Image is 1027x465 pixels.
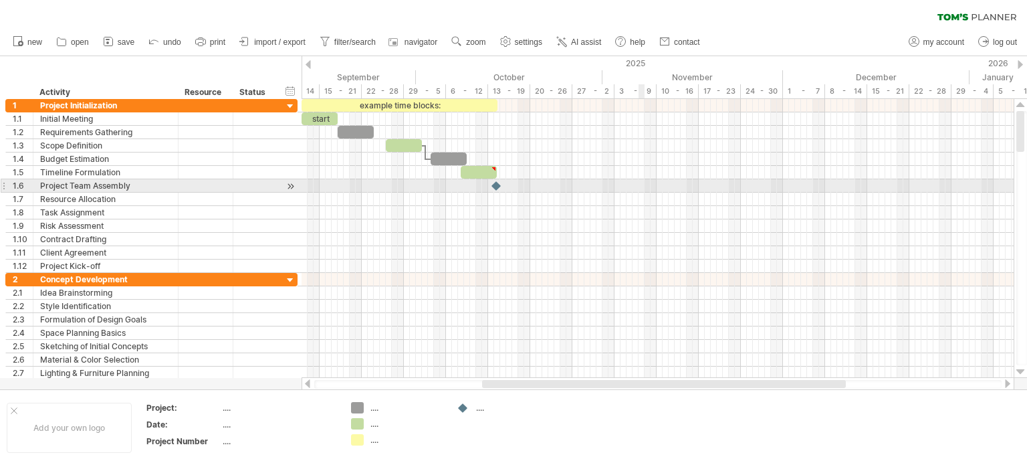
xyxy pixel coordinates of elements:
[476,402,549,413] div: ....
[334,37,376,47] span: filter/search
[145,33,185,51] a: undo
[13,367,33,379] div: 2.7
[100,33,138,51] a: save
[13,300,33,312] div: 2.2
[235,70,416,84] div: September 2025
[146,419,220,430] div: Date:
[39,86,170,99] div: Activity
[975,33,1021,51] a: log out
[163,37,181,47] span: undo
[40,327,171,339] div: Space Planning Basics
[254,37,306,47] span: import / export
[923,37,964,47] span: my account
[223,436,335,447] div: ....
[40,153,171,165] div: Budget Estimation
[27,37,42,47] span: new
[9,33,46,51] a: new
[40,246,171,259] div: Client Agreement
[571,37,601,47] span: AI assist
[40,273,171,286] div: Concept Development
[386,33,441,51] a: navigator
[783,70,969,84] div: December 2025
[40,112,171,125] div: Initial Meeting
[497,33,546,51] a: settings
[146,436,220,447] div: Project Number
[370,418,443,430] div: ....
[7,403,132,453] div: Add your own logo
[302,99,497,112] div: example time blocks:
[13,327,33,339] div: 2.4
[302,112,338,125] div: start
[370,434,443,446] div: ....
[40,126,171,138] div: Requirements Gathering
[13,139,33,152] div: 1.3
[40,313,171,326] div: Formulation of Design Goals
[146,402,220,413] div: Project:
[612,33,649,51] a: help
[13,206,33,219] div: 1.8
[320,84,362,98] div: 15 - 21
[13,313,33,326] div: 2.3
[13,286,33,299] div: 2.1
[13,179,33,192] div: 1.6
[40,353,171,366] div: Material & Color Selection
[223,402,335,413] div: ....
[13,273,33,286] div: 2
[905,33,968,51] a: my account
[13,126,33,138] div: 1.2
[40,260,171,272] div: Project Kick-off
[13,193,33,205] div: 1.7
[530,84,572,98] div: 20 - 26
[909,84,951,98] div: 22 - 28
[40,193,171,205] div: Resource Allocation
[825,84,867,98] div: 8 - 14
[362,84,404,98] div: 22 - 28
[951,84,994,98] div: 29 - 4
[40,286,171,299] div: Idea Brainstorming
[13,353,33,366] div: 2.6
[210,37,225,47] span: print
[656,33,704,51] a: contact
[405,37,437,47] span: navigator
[553,33,605,51] a: AI assist
[40,166,171,179] div: Timeline Formulation
[13,246,33,259] div: 1.11
[416,70,602,84] div: October 2025
[40,99,171,112] div: Project Initialization
[515,37,542,47] span: settings
[13,233,33,246] div: 1.10
[13,340,33,353] div: 2.5
[40,206,171,219] div: Task Assignment
[236,33,310,51] a: import / export
[630,37,645,47] span: help
[657,84,699,98] div: 10 - 16
[602,70,783,84] div: November 2025
[239,86,269,99] div: Status
[223,419,335,430] div: ....
[40,179,171,192] div: Project Team Assembly
[404,84,446,98] div: 29 - 5
[13,260,33,272] div: 1.12
[40,300,171,312] div: Style Identification
[40,139,171,152] div: Scope Definition
[572,84,614,98] div: 27 - 2
[40,340,171,353] div: Sketching of Initial Concepts
[448,33,489,51] a: zoom
[13,112,33,125] div: 1.1
[13,153,33,165] div: 1.4
[185,86,225,99] div: Resource
[316,33,380,51] a: filter/search
[783,84,825,98] div: 1 - 7
[488,84,530,98] div: 13 - 19
[40,219,171,232] div: Risk Assessment
[192,33,229,51] a: print
[446,84,488,98] div: 6 - 12
[370,402,443,413] div: ....
[53,33,93,51] a: open
[674,37,700,47] span: contact
[13,166,33,179] div: 1.5
[40,233,171,246] div: Contract Drafting
[741,84,783,98] div: 24 - 30
[699,84,741,98] div: 17 - 23
[13,219,33,232] div: 1.9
